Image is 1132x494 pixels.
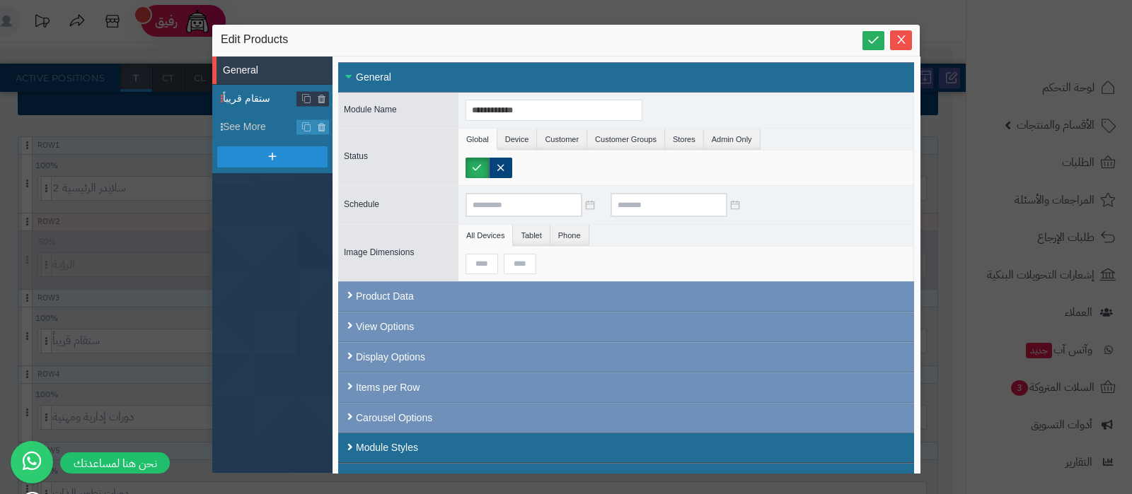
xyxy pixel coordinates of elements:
span: Status [344,151,368,161]
div: View Options [338,312,914,342]
div: Display Options [338,342,914,372]
span: Edit Products [221,32,288,49]
li: Customer [537,129,587,150]
div: General [338,62,914,93]
li: Admin Only [704,129,761,150]
div: Carousel Options [338,403,914,433]
li: Device [497,129,538,150]
li: Stores [665,129,704,150]
div: Tooltip Style [338,463,914,493]
li: All Devices [458,225,513,246]
li: Customer Groups [587,129,665,150]
span: Schedule [344,199,379,209]
div: Product Data [338,281,914,312]
div: Items per Row [338,372,914,403]
button: Close [890,30,912,50]
span: Image Dimensions [344,247,414,257]
span: Module Name [344,105,397,114]
li: General [212,57,333,85]
li: Tablet [513,225,550,246]
span: ستقام قريباً [223,91,297,106]
div: Module Styles [338,433,914,463]
span: See More [223,119,297,134]
li: Phone [550,225,589,246]
li: Global [458,129,497,150]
